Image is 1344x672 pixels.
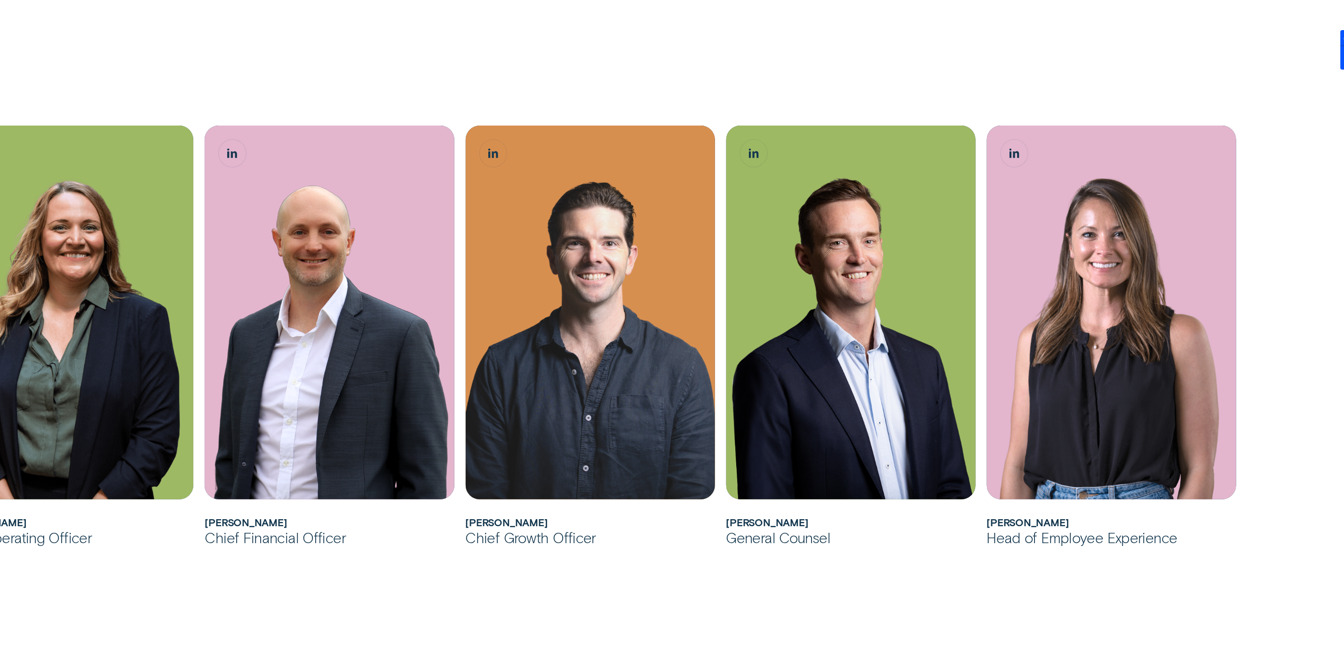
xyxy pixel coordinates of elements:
div: Chief Growth Officer [466,528,715,546]
img: James Goodwin [466,126,715,499]
a: Kate Renner, Head of Employee Experience LinkedIn button [1001,140,1028,167]
h2: James Goodwin [466,516,715,528]
div: David King, General Counsel [726,126,976,499]
div: James Goodwin, Chief Growth Officer [466,126,715,499]
img: Kate Renner [987,126,1236,499]
div: Head of Employee Experience [987,528,1236,546]
a: David King, General Counsel LinkedIn button [740,140,768,167]
div: Chief Financial Officer [205,528,454,546]
div: Kate Renner, Head of Employee Experience [987,126,1236,499]
img: David King [726,126,976,499]
div: Matthew Lewis, Chief Financial Officer [205,126,454,499]
h2: Kate Renner [987,516,1236,528]
h2: Matthew Lewis [205,516,454,528]
h2: David King [726,516,976,528]
a: Matthew Lewis, Chief Financial Officer LinkedIn button [219,140,246,167]
div: General Counsel [726,528,976,546]
img: Matthew Lewis [205,126,454,499]
a: James Goodwin, Chief Growth Officer LinkedIn button [480,140,507,167]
